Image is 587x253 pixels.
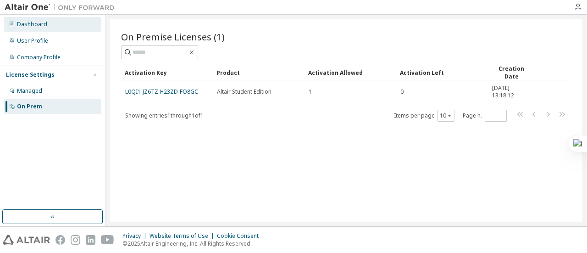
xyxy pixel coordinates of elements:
[17,54,61,61] div: Company Profile
[122,240,264,247] p: © 2025 Altair Engineering, Inc. All Rights Reserved.
[17,87,42,95] div: Managed
[217,88,271,96] span: Altair Student Edition
[394,110,454,122] span: Items per page
[125,65,209,80] div: Activation Key
[17,103,42,110] div: On Prem
[5,3,119,12] img: Altair One
[125,88,198,96] a: L0QI1-JZ6TZ-H23ZD-FO8GC
[55,235,65,245] img: facebook.svg
[17,37,48,45] div: User Profile
[121,30,225,43] span: On Premise Licenses (1)
[440,112,452,119] button: 10
[400,88,404,96] span: 0
[122,232,150,240] div: Privacy
[308,65,393,80] div: Activation Allowed
[101,235,114,245] img: youtube.svg
[86,235,95,245] img: linkedin.svg
[400,65,484,80] div: Activation Left
[125,112,204,119] span: Showing entries 1 through 1 of 1
[309,88,312,96] span: 1
[6,71,55,79] div: License Settings
[150,232,217,240] div: Website Terms of Use
[217,232,264,240] div: Cookie Consent
[17,21,47,28] div: Dashboard
[216,65,301,80] div: Product
[463,110,507,122] span: Page n.
[492,84,531,99] span: [DATE] 13:18:12
[71,235,80,245] img: instagram.svg
[3,235,50,245] img: altair_logo.svg
[492,65,531,80] div: Creation Date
